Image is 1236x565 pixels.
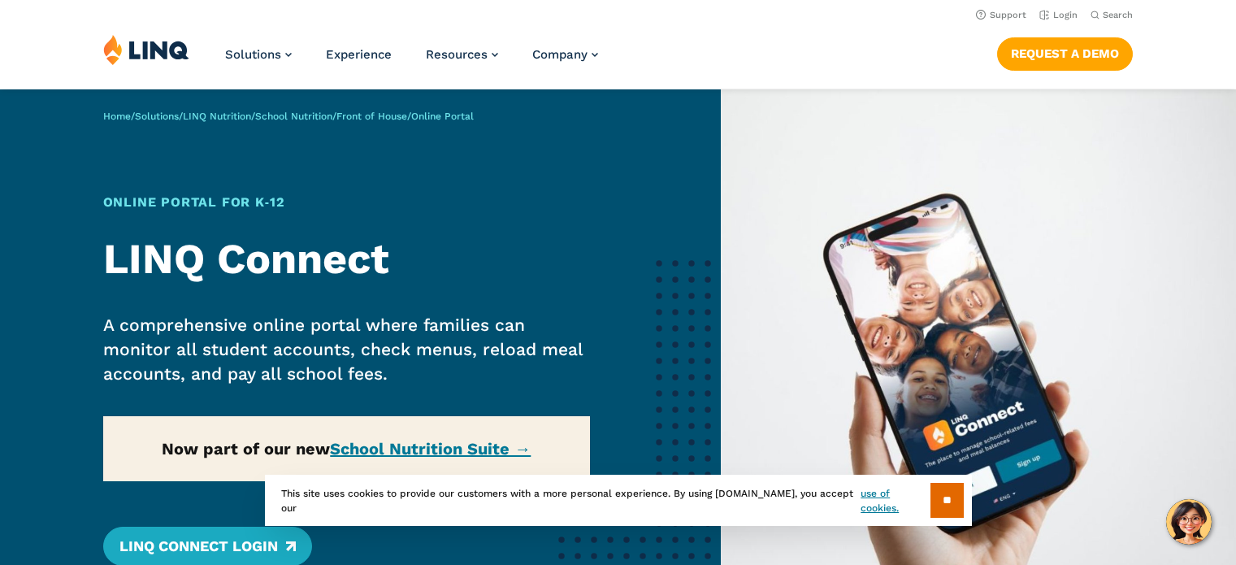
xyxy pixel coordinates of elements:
[103,34,189,65] img: LINQ | K‑12 Software
[336,111,407,122] a: Front of House
[1166,499,1212,545] button: Hello, have a question? Let’s chat.
[976,10,1026,20] a: Support
[532,47,598,62] a: Company
[997,37,1133,70] a: Request a Demo
[162,439,531,459] strong: Now part of our new
[326,47,392,62] a: Experience
[426,47,488,62] span: Resources
[426,47,498,62] a: Resources
[225,47,292,62] a: Solutions
[225,47,281,62] span: Solutions
[103,111,474,122] span: / / / / /
[1039,10,1078,20] a: Login
[103,313,590,386] p: A comprehensive online portal where families can monitor all student accounts, check menus, reloa...
[1103,10,1133,20] span: Search
[103,193,590,212] h1: Online Portal for K‑12
[532,47,588,62] span: Company
[103,234,389,284] strong: LINQ Connect
[997,34,1133,70] nav: Button Navigation
[1091,9,1133,21] button: Open Search Bar
[255,111,332,122] a: School Nutrition
[225,34,598,88] nav: Primary Navigation
[861,486,930,515] a: use of cookies.
[135,111,179,122] a: Solutions
[411,111,474,122] span: Online Portal
[183,111,251,122] a: LINQ Nutrition
[265,475,972,526] div: This site uses cookies to provide our customers with a more personal experience. By using [DOMAIN...
[103,111,131,122] a: Home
